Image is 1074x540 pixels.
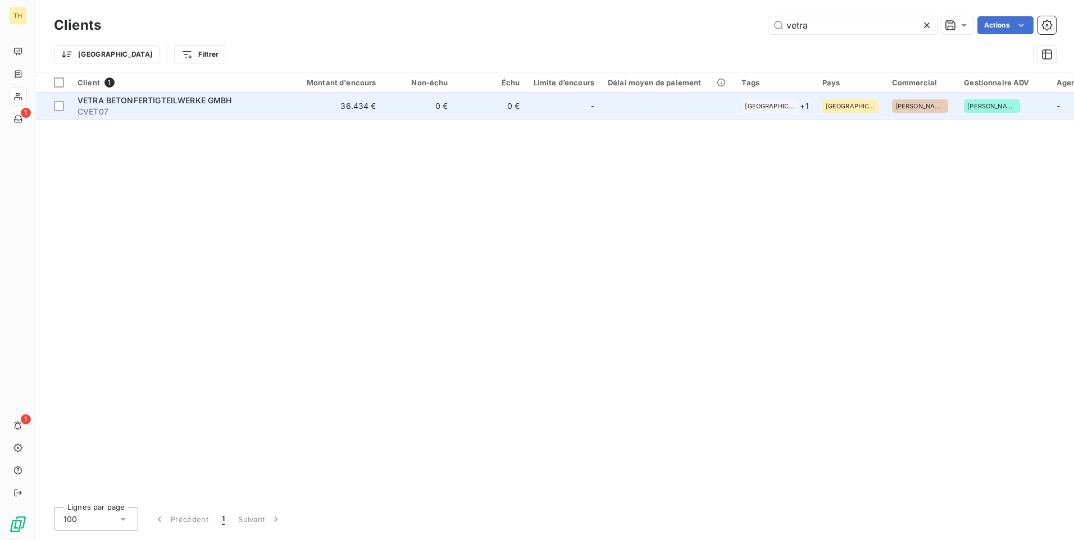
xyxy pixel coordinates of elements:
[21,414,31,424] span: 1
[147,507,215,531] button: Précédent
[78,95,232,105] span: VETRA BETONFERTIGTEILWERKE GMBH
[745,103,794,109] span: [GEOGRAPHIC_DATA]
[977,16,1034,34] button: Actions
[826,103,875,109] span: [GEOGRAPHIC_DATA]
[9,515,27,533] img: Logo LeanPay
[800,100,808,112] span: + 1
[9,7,27,25] div: TH
[104,77,115,88] span: 1
[608,78,728,87] div: Délai moyen de paiement
[286,93,383,120] td: 36.434 €
[390,78,448,87] div: Non-échu
[174,45,226,63] button: Filtrer
[54,45,160,63] button: [GEOGRAPHIC_DATA]
[293,78,376,87] div: Montant d'encours
[964,78,1043,87] div: Gestionnaire ADV
[591,100,594,112] span: -
[383,93,455,120] td: 0 €
[768,16,937,34] input: Rechercher
[462,78,520,87] div: Échu
[215,507,231,531] button: 1
[967,103,1017,109] span: [PERSON_NAME]
[63,514,77,525] span: 100
[892,78,951,87] div: Commercial
[822,78,879,87] div: Pays
[741,78,808,87] div: Tags
[54,15,101,35] h3: Clients
[455,93,527,120] td: 0 €
[222,514,225,525] span: 1
[78,106,280,117] span: CVET07
[21,108,31,118] span: 1
[1036,502,1063,529] iframe: Intercom live chat
[78,78,100,87] span: Client
[534,78,594,87] div: Limite d’encours
[231,507,288,531] button: Suivant
[1057,101,1060,111] span: -
[895,103,945,109] span: [PERSON_NAME]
